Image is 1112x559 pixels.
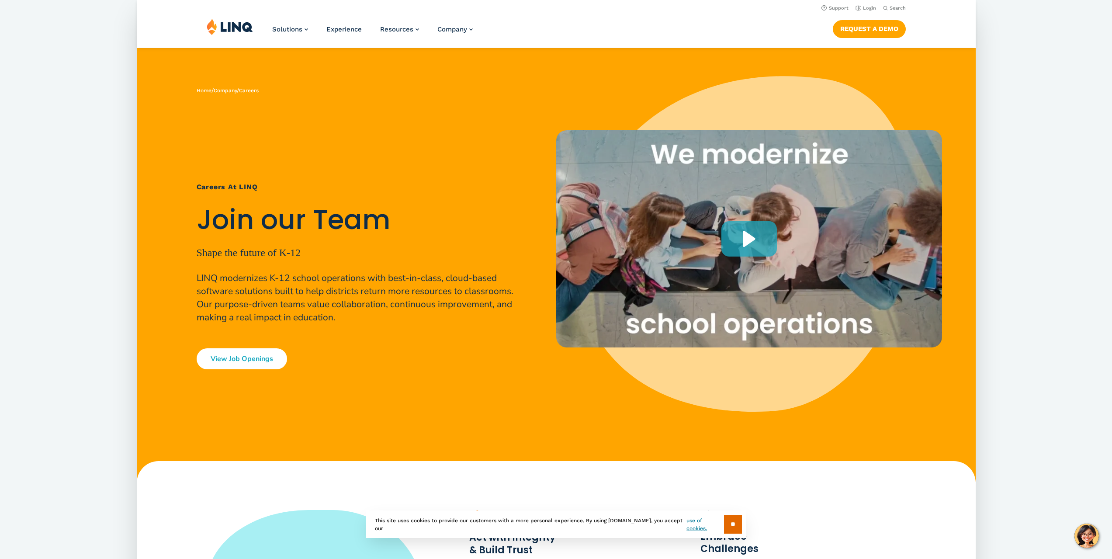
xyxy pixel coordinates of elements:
[197,245,522,260] p: Shape the future of K-12
[721,221,777,257] div: Play
[197,87,211,94] a: Home
[366,510,746,538] div: This site uses cookies to provide our customers with a more personal experience. By using [DOMAIN...
[272,18,473,47] nav: Primary Navigation
[437,25,467,33] span: Company
[214,87,237,94] a: Company
[700,531,886,555] h3: Embrace Challenges
[239,87,259,94] span: Careers
[686,517,724,532] a: use of cookies.
[832,20,905,38] a: Request a Demo
[272,25,308,33] a: Solutions
[197,205,522,236] h2: Join our Team
[889,5,905,11] span: Search
[883,5,905,11] button: Open Search Bar
[380,25,413,33] span: Resources
[197,271,522,324] p: LINQ modernizes K-12 school operations with best-in-class, cloud-based software solutions built t...
[821,5,848,11] a: Support
[197,87,259,94] span: / /
[197,348,287,369] a: View Job Openings
[855,5,876,11] a: Login
[832,18,905,38] nav: Button Navigation
[207,18,253,35] img: LINQ | K‑12 Software
[1074,524,1099,548] button: Hello, have a question? Let’s chat.
[137,3,976,12] nav: Utility Navigation
[197,182,522,192] h1: Careers at LINQ
[469,531,655,556] h3: Act with Integrity & Build Trust
[380,25,419,33] a: Resources
[437,25,473,33] a: Company
[272,25,302,33] span: Solutions
[326,25,362,33] a: Experience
